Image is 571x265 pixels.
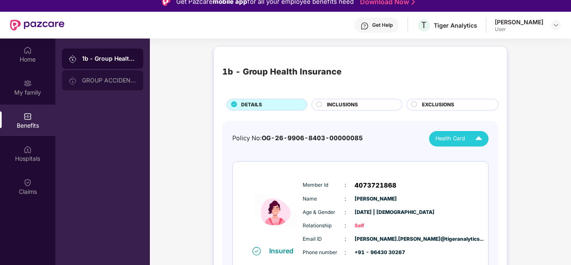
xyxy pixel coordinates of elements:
[345,221,346,230] span: :
[23,79,32,87] img: svg+xml;base64,PHN2ZyB3aWR0aD0iMjAiIGhlaWdodD0iMjAiIHZpZXdCb3g9IjAgMCAyMCAyMCIgZmlsbD0ibm9uZSIgeG...
[69,55,77,63] img: svg+xml;base64,PHN2ZyB3aWR0aD0iMjAiIGhlaWdodD0iMjAiIHZpZXdCb3g9IjAgMCAyMCAyMCIgZmlsbD0ibm9uZSIgeG...
[355,180,396,190] span: 4073721868
[23,178,32,187] img: svg+xml;base64,PHN2ZyBpZD0iQ2xhaW0iIHhtbG5zPSJodHRwOi8vd3d3LnczLm9yZy8yMDAwL3N2ZyIgd2lkdGg9IjIwIi...
[303,235,345,243] span: Email ID
[553,22,559,28] img: svg+xml;base64,PHN2ZyBpZD0iRHJvcGRvd24tMzJ4MzIiIHhtbG5zPSJodHRwOi8vd3d3LnczLm9yZy8yMDAwL3N2ZyIgd2...
[303,222,345,230] span: Relationship
[422,101,454,109] span: EXCLUSIONS
[355,235,396,243] span: [PERSON_NAME].[PERSON_NAME]@tigeranalytics...
[355,208,396,216] span: [DATE] | [DEMOGRAPHIC_DATA]
[303,181,345,189] span: Member Id
[10,20,64,31] img: New Pazcare Logo
[471,131,486,146] img: Icuh8uwCUCF+XjCZyLQsAKiDCM9HiE6CMYmKQaPGkZKaA32CAAACiQcFBJY0IsAAAAASUVORK5CYII=
[303,249,345,257] span: Phone number
[355,195,396,203] span: [PERSON_NAME]
[495,26,543,33] div: User
[327,101,358,109] span: INCLUSIONS
[355,249,396,257] span: +91 - 96430 30267
[250,175,301,246] img: icon
[360,22,369,30] img: svg+xml;base64,PHN2ZyBpZD0iSGVscC0zMngzMiIgeG1sbnM9Imh0dHA6Ly93d3cudzMub3JnLzIwMDAvc3ZnIiB3aWR0aD...
[262,134,363,142] span: OG-26-9906-8403-00000085
[23,46,32,54] img: svg+xml;base64,PHN2ZyBpZD0iSG9tZSIgeG1sbnM9Imh0dHA6Ly93d3cudzMub3JnLzIwMDAvc3ZnIiB3aWR0aD0iMjAiIG...
[495,18,543,26] div: [PERSON_NAME]
[222,65,342,78] div: 1b - Group Health Insurance
[429,131,489,147] button: Health Card
[252,247,261,255] img: svg+xml;base64,PHN2ZyB4bWxucz0iaHR0cDovL3d3dy53My5vcmcvMjAwMC9zdmciIHdpZHRoPSIxNiIgaGVpZ2h0PSIxNi...
[82,54,136,63] div: 1b - Group Health Insurance
[435,134,465,143] span: Health Card
[345,194,346,203] span: :
[345,248,346,257] span: :
[269,247,298,255] div: Insured
[23,112,32,121] img: svg+xml;base64,PHN2ZyBpZD0iQmVuZWZpdHMiIHhtbG5zPSJodHRwOi8vd3d3LnczLm9yZy8yMDAwL3N2ZyIgd2lkdGg9Ij...
[345,208,346,217] span: :
[303,195,345,203] span: Name
[355,222,396,230] span: Self
[434,21,477,29] div: Tiger Analytics
[372,22,393,28] div: Get Help
[232,134,363,143] div: Policy No:
[345,234,346,244] span: :
[69,77,77,85] img: svg+xml;base64,PHN2ZyB3aWR0aD0iMjAiIGhlaWdodD0iMjAiIHZpZXdCb3g9IjAgMCAyMCAyMCIgZmlsbD0ibm9uZSIgeG...
[421,20,427,30] span: T
[303,208,345,216] span: Age & Gender
[241,101,262,109] span: DETAILS
[23,145,32,154] img: svg+xml;base64,PHN2ZyBpZD0iSG9zcGl0YWxzIiB4bWxucz0iaHR0cDovL3d3dy53My5vcmcvMjAwMC9zdmciIHdpZHRoPS...
[345,180,346,190] span: :
[82,77,136,84] div: GROUP ACCIDENTAL INSURANCE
